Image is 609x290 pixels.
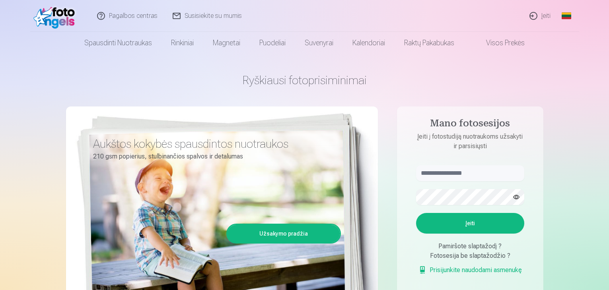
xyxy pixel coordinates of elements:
a: Kalendoriai [343,32,395,54]
button: Įeiti [416,213,524,234]
a: Visos prekės [464,32,534,54]
div: Fotosesija be slaptažodžio ? [416,251,524,261]
img: /fa2 [33,3,79,29]
a: Užsakymo pradžia [228,225,340,242]
h1: Ryškiausi fotoprisiminimai [66,73,543,87]
div: Pamiršote slaptažodį ? [416,242,524,251]
a: Prisijunkite naudodami asmenukę [418,265,522,275]
a: Raktų pakabukas [395,32,464,54]
h4: Mano fotosesijos [408,118,532,132]
p: 210 gsm popierius, stulbinančios spalvos ir detalumas [93,151,335,162]
a: Suvenyrai [295,32,343,54]
a: Spausdinti nuotraukas [75,32,161,54]
a: Magnetai [203,32,250,54]
a: Rinkiniai [161,32,203,54]
p: Įeiti į fotostudiją nuotraukoms užsakyti ir parsisiųsti [408,132,532,151]
h3: Aukštos kokybės spausdintos nuotraukos [93,137,335,151]
a: Puodeliai [250,32,295,54]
